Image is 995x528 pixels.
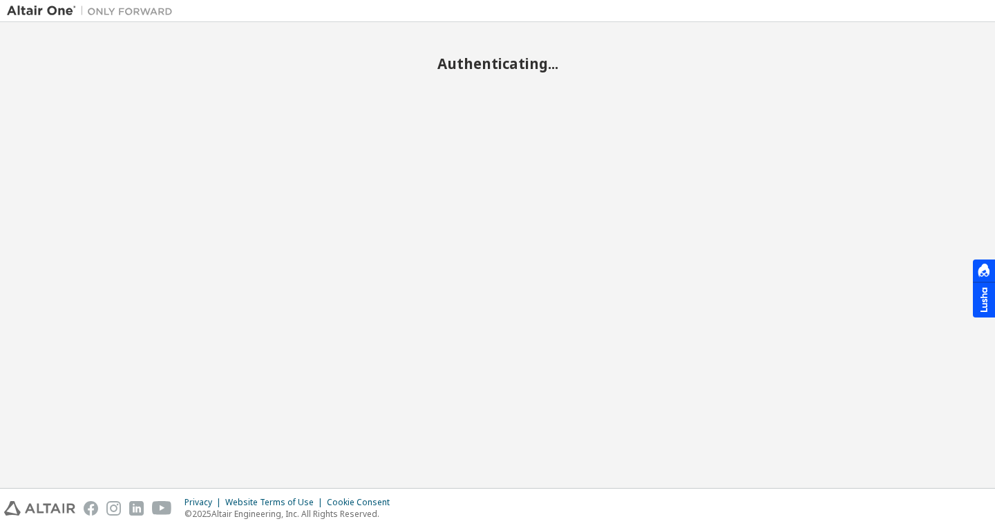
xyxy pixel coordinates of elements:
[184,497,225,508] div: Privacy
[225,497,327,508] div: Website Terms of Use
[7,55,988,72] h2: Authenticating...
[7,4,180,18] img: Altair One
[4,501,75,516] img: altair_logo.svg
[106,501,121,516] img: instagram.svg
[327,497,398,508] div: Cookie Consent
[84,501,98,516] img: facebook.svg
[129,501,144,516] img: linkedin.svg
[152,501,172,516] img: youtube.svg
[184,508,398,520] p: © 2025 Altair Engineering, Inc. All Rights Reserved.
